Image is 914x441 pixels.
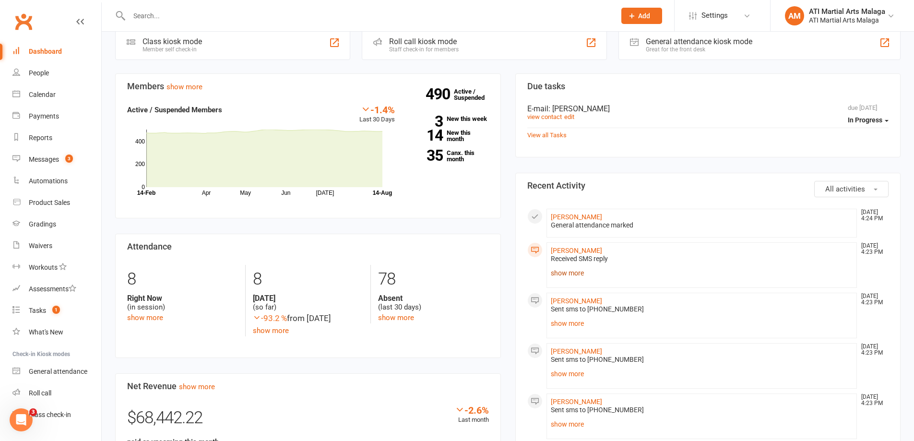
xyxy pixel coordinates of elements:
[142,37,202,46] div: Class kiosk mode
[527,131,567,139] a: View all Tasks
[527,82,889,91] h3: Due tasks
[551,317,853,330] a: show more
[455,405,489,415] div: -2.6%
[551,356,644,363] span: Sent sms to [PHONE_NUMBER]
[551,417,853,431] a: show more
[809,7,885,16] div: ATI Martial Arts Malaga
[389,37,459,46] div: Roll call kiosk mode
[551,367,853,381] a: show more
[856,243,888,255] time: [DATE] 4:23 PM
[12,127,101,149] a: Reports
[12,322,101,343] a: What's New
[12,382,101,404] a: Roll call
[29,220,56,228] div: Gradings
[29,69,49,77] div: People
[253,294,363,303] strong: [DATE]
[253,312,363,325] div: from [DATE]
[825,185,865,193] span: All activities
[29,177,68,185] div: Automations
[409,130,489,142] a: 14New this month
[29,199,70,206] div: Product Sales
[142,46,202,53] div: Member self check-in
[127,82,489,91] h3: Members
[551,255,853,263] div: Received SMS reply
[166,83,202,91] a: show more
[409,128,443,143] strong: 14
[378,294,488,312] div: (last 30 days)
[856,293,888,306] time: [DATE] 4:23 PM
[359,104,395,125] div: Last 30 Days
[29,307,46,314] div: Tasks
[856,394,888,406] time: [DATE] 4:23 PM
[29,408,37,416] span: 3
[621,8,662,24] button: Add
[127,313,163,322] a: show more
[29,263,58,271] div: Workouts
[12,214,101,235] a: Gradings
[551,266,853,280] a: show more
[12,404,101,426] a: Class kiosk mode
[253,294,363,312] div: (so far)
[29,242,52,250] div: Waivers
[701,5,728,26] span: Settings
[253,313,287,323] span: -93.2 %
[12,149,101,170] a: Messages 3
[638,12,650,20] span: Add
[409,114,443,129] strong: 3
[646,37,752,46] div: General attendance kiosk mode
[551,221,853,229] div: General attendance marked
[551,406,644,414] span: Sent sms to [PHONE_NUMBER]
[52,306,60,314] span: 1
[551,213,602,221] a: [PERSON_NAME]
[127,405,489,436] div: $68,442.22
[646,46,752,53] div: Great for the front desk
[12,106,101,127] a: Payments
[12,361,101,382] a: General attendance kiosk mode
[12,170,101,192] a: Automations
[409,116,489,122] a: 3New this week
[12,257,101,278] a: Workouts
[29,368,87,375] div: General attendance
[455,405,489,425] div: Last month
[409,148,443,163] strong: 35
[809,16,885,24] div: ATI Martial Arts Malaga
[454,81,496,108] a: 490Active / Suspended
[29,48,62,55] div: Dashboard
[127,242,489,251] h3: Attendance
[29,91,56,98] div: Calendar
[564,113,574,120] a: edit
[527,181,889,191] h3: Recent Activity
[378,265,488,294] div: 78
[29,389,51,397] div: Roll call
[127,265,238,294] div: 8
[29,112,59,120] div: Payments
[548,104,610,113] span: : [PERSON_NAME]
[127,381,489,391] h3: Net Revenue
[12,62,101,84] a: People
[551,398,602,405] a: [PERSON_NAME]
[10,408,33,431] iframe: Intercom live chat
[378,313,414,322] a: show more
[12,278,101,300] a: Assessments
[378,294,488,303] strong: Absent
[253,265,363,294] div: 8
[527,113,562,120] a: view contact
[29,155,59,163] div: Messages
[856,209,888,222] time: [DATE] 4:24 PM
[127,106,222,114] strong: Active / Suspended Members
[253,326,289,335] a: show more
[12,300,101,322] a: Tasks 1
[551,305,644,313] span: Sent sms to [PHONE_NUMBER]
[127,294,238,312] div: (in session)
[12,192,101,214] a: Product Sales
[12,10,36,34] a: Clubworx
[551,247,602,254] a: [PERSON_NAME]
[389,46,459,53] div: Staff check-in for members
[65,155,73,163] span: 3
[409,150,489,162] a: 35Canx. this month
[785,6,804,25] div: AM
[551,347,602,355] a: [PERSON_NAME]
[29,328,63,336] div: What's New
[856,344,888,356] time: [DATE] 4:23 PM
[12,235,101,257] a: Waivers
